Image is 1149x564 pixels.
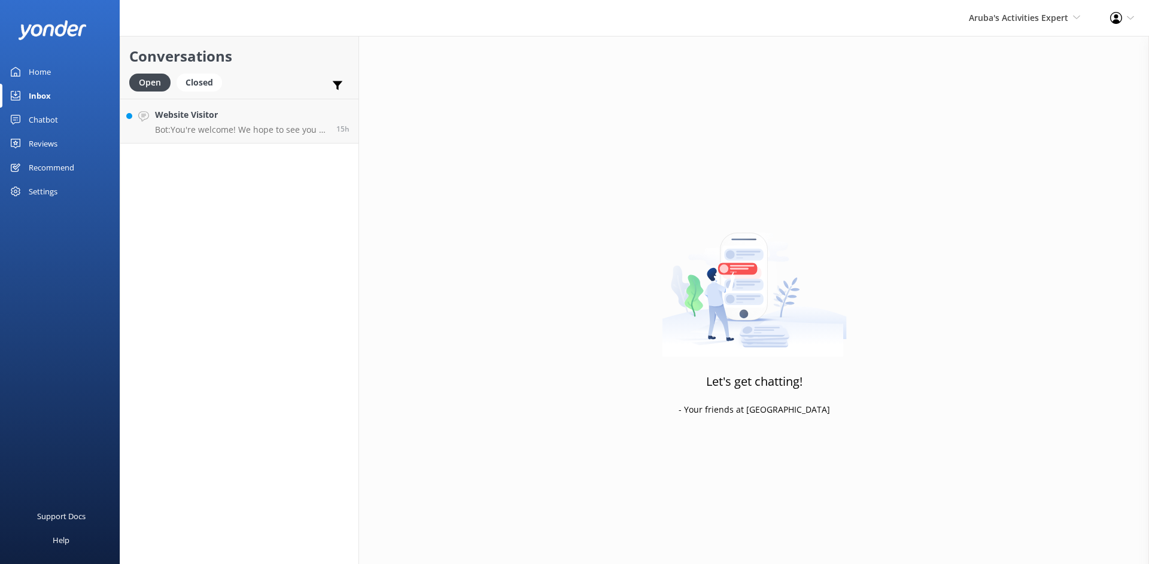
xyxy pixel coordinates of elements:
a: Open [129,75,177,89]
a: Website VisitorBot:You're welcome! We hope to see you at [GEOGRAPHIC_DATA] soon!15h [120,99,358,144]
div: Recommend [29,156,74,179]
h4: Website Visitor [155,108,327,121]
span: Aruba's Activities Expert [969,12,1068,23]
div: Home [29,60,51,84]
div: Chatbot [29,108,58,132]
h2: Conversations [129,45,349,68]
h3: Let's get chatting! [706,372,803,391]
img: artwork of a man stealing a conversation from at giant smartphone [662,208,847,357]
p: Bot: You're welcome! We hope to see you at [GEOGRAPHIC_DATA] soon! [155,124,327,135]
div: Open [129,74,171,92]
img: yonder-white-logo.png [18,20,87,40]
span: Sep 30 2025 09:15pm (UTC -04:00) America/Caracas [336,124,349,134]
div: Inbox [29,84,51,108]
p: - Your friends at [GEOGRAPHIC_DATA] [679,403,830,416]
div: Help [53,528,69,552]
div: Reviews [29,132,57,156]
div: Closed [177,74,222,92]
a: Closed [177,75,228,89]
div: Settings [29,179,57,203]
div: Support Docs [37,504,86,528]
